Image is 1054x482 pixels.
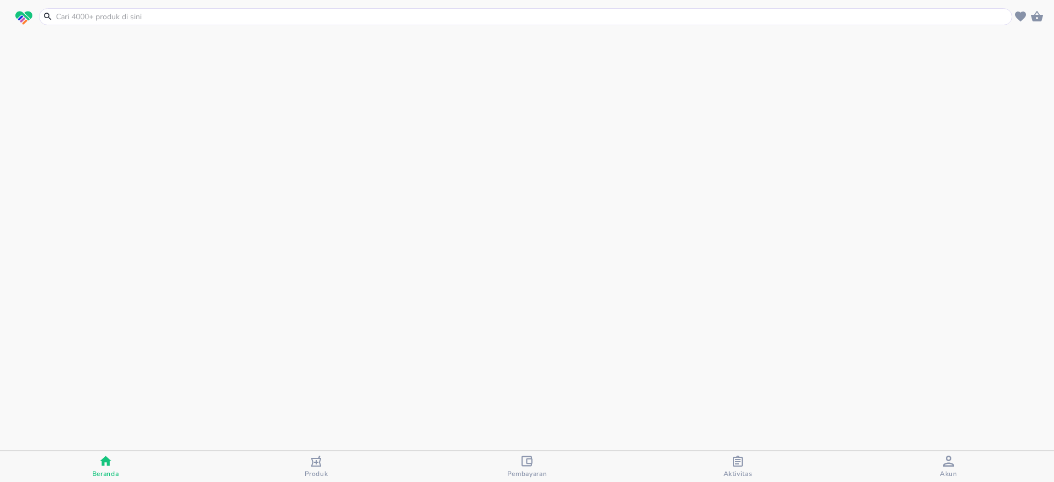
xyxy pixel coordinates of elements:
button: Pembayaran [422,451,632,482]
span: Pembayaran [507,469,547,478]
span: Beranda [92,469,119,478]
button: Aktivitas [632,451,843,482]
span: Aktivitas [724,469,753,478]
input: Cari 4000+ produk di sini [55,11,1010,23]
button: Produk [211,451,422,482]
button: Akun [843,451,1054,482]
img: logo_swiperx_s.bd005f3b.svg [15,11,32,25]
span: Produk [305,469,328,478]
span: Akun [940,469,957,478]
